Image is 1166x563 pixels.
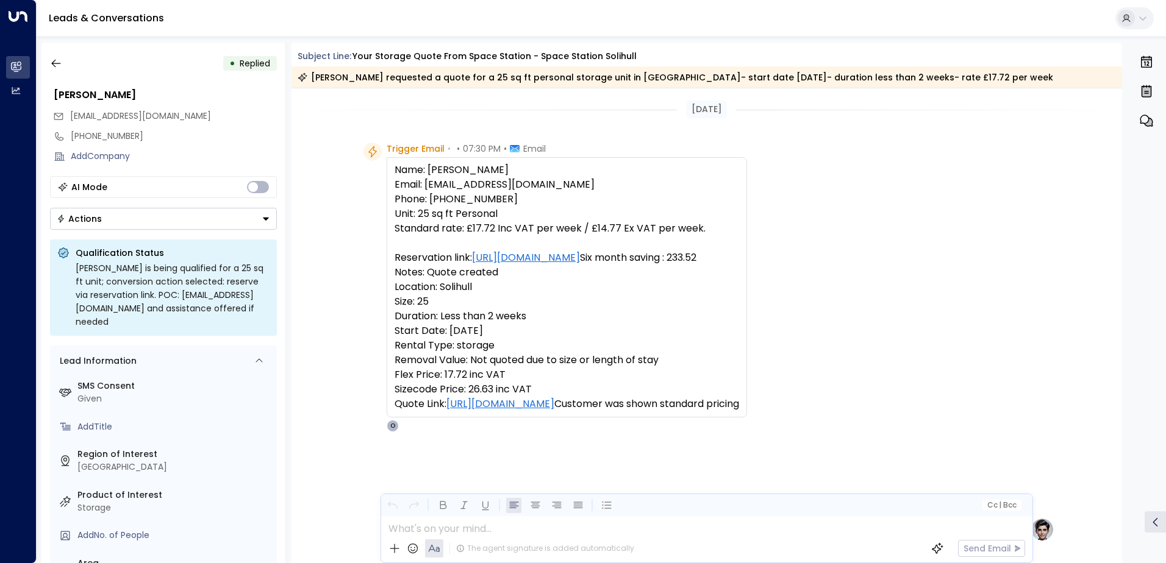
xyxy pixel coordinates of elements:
[457,143,460,155] span: •
[55,355,137,367] div: Lead Information
[999,501,1001,509] span: |
[448,143,451,155] span: •
[77,501,272,514] div: Storage
[77,380,272,392] label: SMS Consent
[987,501,1016,509] span: Cc Bcc
[50,208,277,230] button: Actions
[504,143,507,155] span: •
[229,52,235,74] div: •
[77,489,272,501] label: Product of Interest
[77,529,272,542] div: AddNo. of People
[49,11,164,25] a: Leads & Conversations
[77,461,272,473] div: [GEOGRAPHIC_DATA]
[395,163,739,411] pre: Name: [PERSON_NAME] Email: [EMAIL_ADDRESS][DOMAIN_NAME] Phone: [PHONE_NUMBER] Unit: 25 sq ft Pers...
[298,71,1053,83] div: [PERSON_NAME] requested a quote for a 25 sq ft personal storage unit in [GEOGRAPHIC_DATA]- start ...
[71,130,277,143] div: [PHONE_NUMBER]
[76,247,270,259] p: Qualification Status
[463,143,501,155] span: 07:30 PM
[687,101,727,118] div: [DATE]
[70,110,211,122] span: [EMAIL_ADDRESS][DOMAIN_NAME]
[76,261,270,328] div: [PERSON_NAME] is being qualified for a 25 sq ft unit; conversion action selected: reserve via res...
[387,420,399,432] div: O
[446,397,554,411] a: [URL][DOMAIN_NAME]
[57,213,102,224] div: Actions
[387,143,445,155] span: Trigger Email
[54,88,277,102] div: [PERSON_NAME]
[240,57,270,69] span: Replied
[472,250,580,265] a: [URL][DOMAIN_NAME]
[352,50,637,63] div: Your storage quote from Space Station - Space Station Solihull
[523,143,546,155] span: Email
[77,420,272,433] div: AddTitle
[77,448,272,461] label: Region of Interest
[71,181,107,193] div: AI Mode
[385,498,400,513] button: Undo
[70,110,211,122] span: badpihtails@hotmail.com
[50,208,277,230] div: Button group with a nested menu
[406,498,421,513] button: Redo
[1030,517,1054,542] img: profile-logo.png
[77,392,272,405] div: Given
[982,500,1021,511] button: Cc|Bcc
[456,543,634,554] div: The agent signature is added automatically
[71,150,277,163] div: AddCompany
[298,50,351,62] span: Subject Line:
